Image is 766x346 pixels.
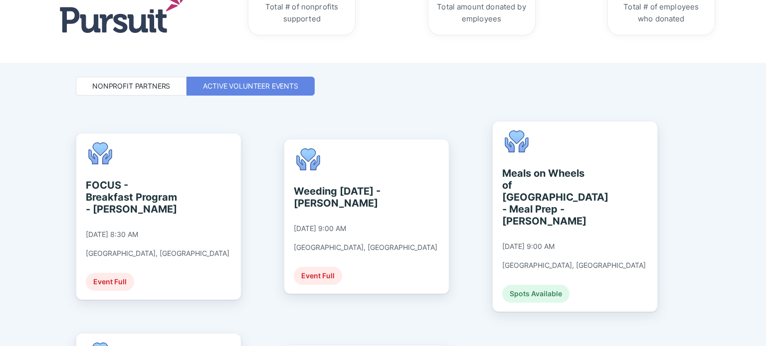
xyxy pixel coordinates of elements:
[86,179,177,215] div: FOCUS - Breakfast Program - [PERSON_NAME]
[86,273,134,291] div: Event Full
[502,285,570,303] div: Spots Available
[86,249,229,258] div: [GEOGRAPHIC_DATA], [GEOGRAPHIC_DATA]
[294,243,437,252] div: [GEOGRAPHIC_DATA], [GEOGRAPHIC_DATA]
[616,1,707,25] div: Total # of employees who donated
[294,185,385,209] div: Weeding [DATE] - [PERSON_NAME]
[502,261,646,270] div: [GEOGRAPHIC_DATA], [GEOGRAPHIC_DATA]
[256,1,347,25] div: Total # of nonprofits supported
[294,267,342,285] div: Event Full
[92,81,170,91] div: Nonprofit Partners
[203,81,298,91] div: Active Volunteer Events
[502,167,593,227] div: Meals on Wheels of [GEOGRAPHIC_DATA] - Meal Prep - [PERSON_NAME]
[86,230,138,239] div: [DATE] 8:30 AM
[436,1,527,25] div: Total amount donated by employees
[294,224,346,233] div: [DATE] 9:00 AM
[502,242,555,251] div: [DATE] 9:00 AM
